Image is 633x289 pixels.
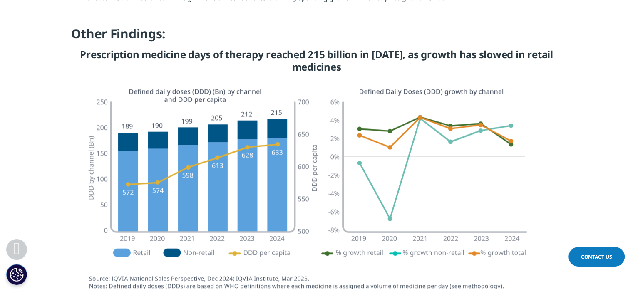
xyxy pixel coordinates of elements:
[581,253,612,260] span: Contact Us
[6,264,27,285] button: Cookies Settings
[568,247,625,267] a: Contact Us
[71,25,562,48] h4: Other Findings:
[71,48,562,79] h5: Prescription medicine days of therapy reached 215 billion in [DATE], as growth has slowed in reta...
